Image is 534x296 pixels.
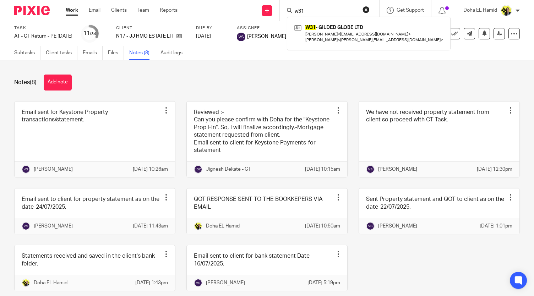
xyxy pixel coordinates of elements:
[34,223,73,230] p: [PERSON_NAME]
[305,166,340,173] p: [DATE] 10:15am
[294,9,358,15] input: Search
[366,222,375,230] img: svg%3E
[34,279,67,286] p: Doha EL Hamid
[237,25,286,31] label: Assignee
[378,166,417,173] p: [PERSON_NAME]
[14,33,72,40] div: AT - CT Return - PE [DATE]
[477,166,512,173] p: [DATE] 12:30pm
[22,165,30,174] img: svg%3E
[501,5,512,16] img: Doha-Starbridge.jpg
[14,46,40,60] a: Subtasks
[34,166,73,173] p: [PERSON_NAME]
[14,33,72,40] div: AT - CT Return - PE 31-01-2025
[196,34,211,39] span: [DATE]
[83,46,103,60] a: Emails
[137,7,149,14] a: Team
[116,33,173,40] p: N17 - JJ HMO ESTATE LTD
[14,6,50,15] img: Pixie
[14,79,37,86] h1: Notes
[129,46,155,60] a: Notes (8)
[46,46,77,60] a: Client tasks
[135,279,168,286] p: [DATE] 1:43pm
[22,279,30,287] img: Doha-Starbridge.jpg
[14,25,72,31] label: Task
[111,7,127,14] a: Clients
[194,279,202,287] img: svg%3E
[305,223,340,230] p: [DATE] 10:50am
[463,7,497,14] p: Doha EL Hamid
[206,279,245,286] p: [PERSON_NAME]
[378,223,417,230] p: [PERSON_NAME]
[196,25,228,31] label: Due by
[160,7,178,14] a: Reports
[22,222,30,230] img: svg%3E
[83,29,96,38] div: 11
[247,33,286,40] span: [PERSON_NAME]
[480,223,512,230] p: [DATE] 1:01pm
[108,46,124,60] a: Files
[363,6,370,13] button: Clear
[194,165,202,174] img: svg%3E
[366,165,375,174] img: svg%3E
[44,75,72,91] button: Add note
[237,33,245,41] img: svg%3E
[116,25,187,31] label: Client
[89,7,100,14] a: Email
[66,7,78,14] a: Work
[133,166,168,173] p: [DATE] 10:26am
[133,223,168,230] p: [DATE] 11:43am
[90,32,96,36] small: /34
[397,8,424,13] span: Get Support
[206,223,240,230] p: Doha EL Hamid
[206,166,251,173] p: Jignesh Dekate - CT
[194,222,202,230] img: Doha-Starbridge.jpg
[30,80,37,85] span: (8)
[160,46,188,60] a: Audit logs
[307,279,340,286] p: [DATE] 5:19pm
